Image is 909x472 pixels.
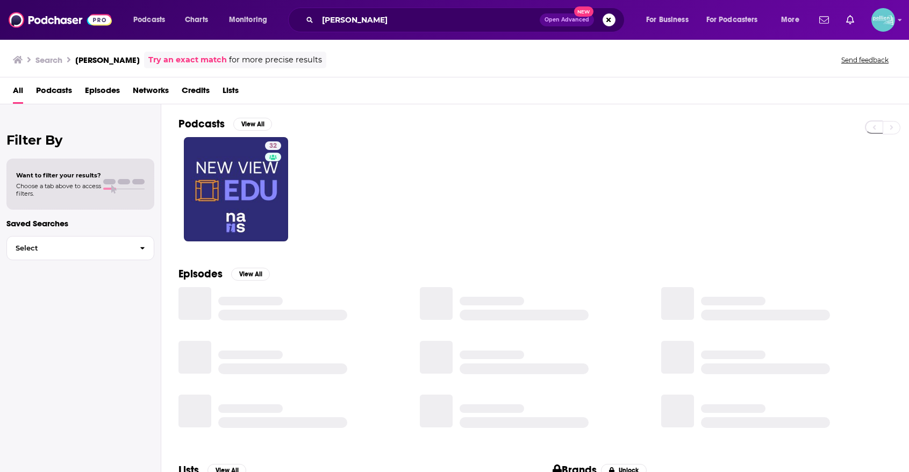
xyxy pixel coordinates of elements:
[781,12,799,27] span: More
[842,11,858,29] a: Show notifications dropdown
[540,13,594,26] button: Open AdvancedNew
[838,55,892,65] button: Send feedback
[178,117,225,131] h2: Podcasts
[229,12,267,27] span: Monitoring
[318,11,540,28] input: Search podcasts, credits, & more...
[6,236,154,260] button: Select
[774,11,813,28] button: open menu
[699,11,774,28] button: open menu
[574,6,593,17] span: New
[639,11,702,28] button: open menu
[85,82,120,104] a: Episodes
[646,12,689,27] span: For Business
[229,54,322,66] span: for more precise results
[9,10,112,30] img: Podchaser - Follow, Share and Rate Podcasts
[182,82,210,104] a: Credits
[815,11,833,29] a: Show notifications dropdown
[184,137,288,241] a: 32
[269,141,277,152] span: 32
[6,218,154,228] p: Saved Searches
[706,12,758,27] span: For Podcasters
[133,12,165,27] span: Podcasts
[223,82,239,104] a: Lists
[231,268,270,281] button: View All
[178,267,270,281] a: EpisodesView All
[178,117,272,131] a: PodcastsView All
[133,82,169,104] a: Networks
[871,8,895,32] img: User Profile
[221,11,281,28] button: open menu
[185,12,208,27] span: Charts
[298,8,635,32] div: Search podcasts, credits, & more...
[871,8,895,32] button: Show profile menu
[871,8,895,32] span: Logged in as JessicaPellien
[35,55,62,65] h3: Search
[265,141,281,150] a: 32
[545,17,589,23] span: Open Advanced
[148,54,227,66] a: Try an exact match
[36,82,72,104] a: Podcasts
[13,82,23,104] a: All
[6,132,154,148] h2: Filter By
[178,267,223,281] h2: Episodes
[16,171,101,179] span: Want to filter your results?
[126,11,179,28] button: open menu
[178,11,214,28] a: Charts
[7,245,131,252] span: Select
[233,118,272,131] button: View All
[16,182,101,197] span: Choose a tab above to access filters.
[75,55,140,65] h3: [PERSON_NAME]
